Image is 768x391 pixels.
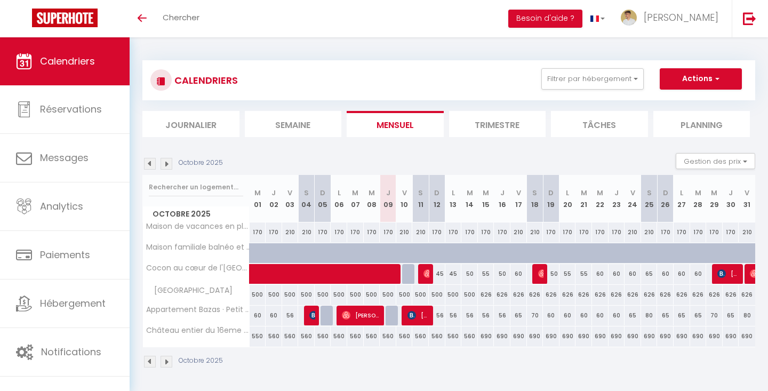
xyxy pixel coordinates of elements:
abbr: J [729,188,733,198]
div: 500 [364,285,380,305]
div: 60 [657,264,674,284]
span: Hébergement [40,297,106,310]
abbr: M [467,188,473,198]
li: Semaine [245,111,342,137]
div: 210 [412,222,429,242]
div: 170 [723,222,739,242]
img: ... [621,10,637,26]
div: 500 [331,285,347,305]
th: 23 [609,175,625,222]
div: 60 [266,306,282,325]
li: Planning [653,111,750,137]
div: 65 [510,306,527,325]
abbr: D [663,188,668,198]
div: 560 [364,326,380,346]
th: 29 [706,175,723,222]
abbr: L [680,188,683,198]
div: 170 [592,222,609,242]
span: Analytics [40,200,83,213]
abbr: J [614,188,619,198]
div: 690 [641,326,658,346]
div: 170 [364,222,380,242]
span: Appartement Bazas · Petit cocon sans prétention au cœur de Bazas [145,306,251,314]
div: 170 [380,222,396,242]
div: 210 [527,222,543,242]
th: 20 [559,175,576,222]
div: 170 [657,222,674,242]
abbr: S [304,188,309,198]
abbr: M [711,188,717,198]
div: 500 [380,285,396,305]
th: 26 [657,175,674,222]
span: [PERSON_NAME] [423,264,429,284]
span: Paiements [40,248,90,261]
abbr: S [532,188,537,198]
div: 626 [559,285,576,305]
div: 560 [445,326,462,346]
div: 626 [690,285,707,305]
div: 50 [543,264,559,284]
span: [PERSON_NAME] [342,305,380,325]
div: 80 [641,306,658,325]
div: 65 [657,306,674,325]
div: 690 [575,326,592,346]
div: 626 [657,285,674,305]
div: 56 [429,306,445,325]
div: 690 [559,326,576,346]
div: 170 [609,222,625,242]
div: 690 [739,326,755,346]
div: 170 [461,222,478,242]
abbr: M [254,188,261,198]
img: logout [743,12,756,25]
th: 31 [739,175,755,222]
abbr: V [745,188,749,198]
th: 30 [723,175,739,222]
div: 690 [723,326,739,346]
span: Notifications [41,345,101,358]
div: 170 [494,222,510,242]
abbr: L [566,188,569,198]
div: 170 [250,222,266,242]
th: 02 [266,175,282,222]
div: 626 [674,285,690,305]
div: 690 [706,326,723,346]
th: 11 [412,175,429,222]
abbr: V [516,188,521,198]
div: 170 [690,222,707,242]
div: 500 [429,285,445,305]
div: 560 [347,326,364,346]
div: 626 [575,285,592,305]
li: Tâches [551,111,648,137]
div: 560 [331,326,347,346]
div: 60 [592,306,609,325]
th: 13 [445,175,462,222]
th: 24 [625,175,641,222]
th: 21 [575,175,592,222]
div: 690 [478,326,494,346]
h3: CALENDRIERS [172,68,238,92]
div: 60 [510,264,527,284]
span: Messages [40,151,89,164]
div: 170 [331,222,347,242]
abbr: M [369,188,375,198]
div: 560 [412,326,429,346]
div: 60 [609,306,625,325]
div: 60 [625,264,641,284]
div: 210 [298,222,315,242]
div: 560 [298,326,315,346]
abbr: M [483,188,489,198]
abbr: V [630,188,635,198]
abbr: J [500,188,505,198]
div: 60 [250,306,266,325]
th: 04 [298,175,315,222]
div: 626 [592,285,609,305]
span: Chercher [163,12,199,23]
abbr: D [434,188,439,198]
span: [PERSON_NAME] [538,264,543,284]
div: 170 [575,222,592,242]
div: 170 [478,222,494,242]
div: 60 [609,264,625,284]
div: 55 [478,264,494,284]
div: 60 [690,264,707,284]
button: Besoin d'aide ? [508,10,582,28]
